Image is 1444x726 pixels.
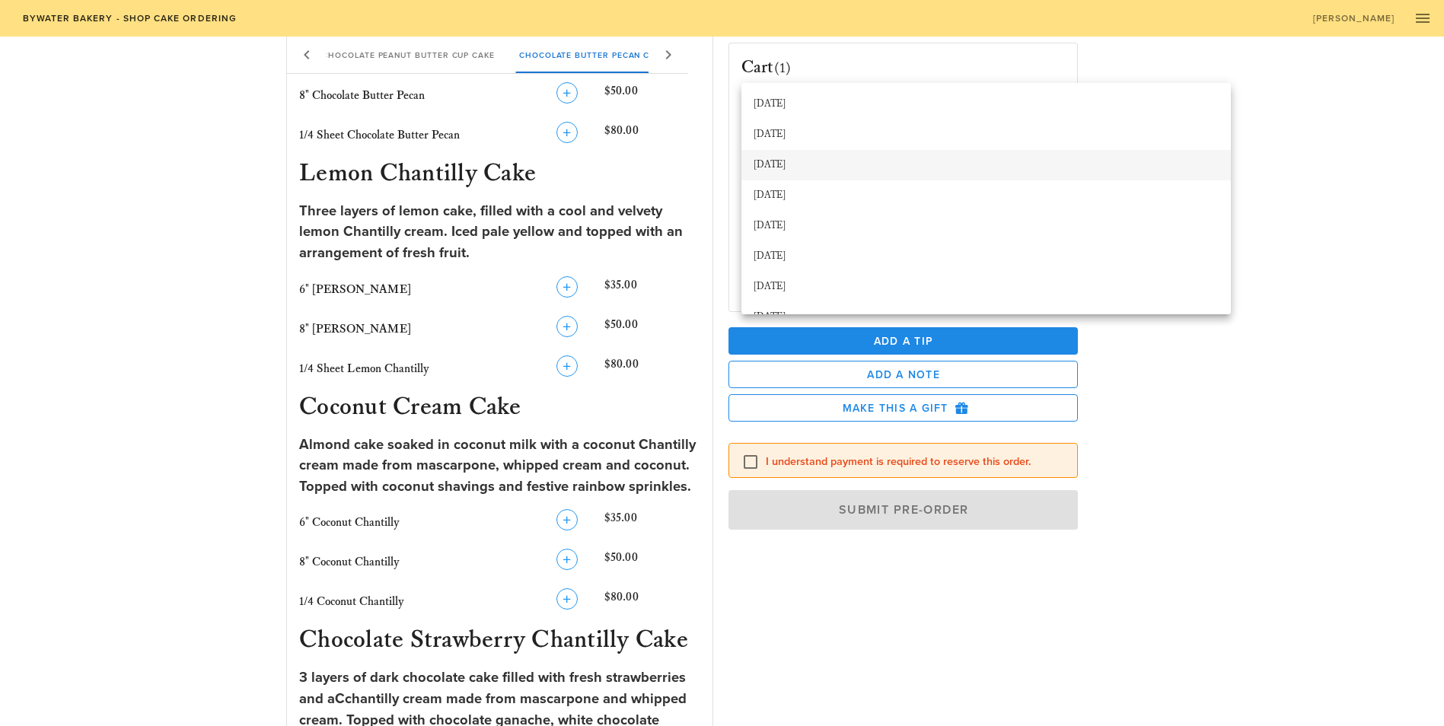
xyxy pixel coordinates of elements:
button: Add a Note [728,361,1079,388]
div: $50.00 [601,546,703,579]
label: I understand payment is required to reserve this order. [766,454,1066,470]
h3: Cart [741,56,792,80]
input: Preferred Time [741,83,1019,103]
h3: Chocolate Strawberry Chantilly Cake [296,625,703,658]
button: Make this a Gift [728,394,1079,422]
div: [DATE] [754,159,1219,171]
span: Add a Tip [741,335,1066,348]
div: [DATE] [754,281,1219,293]
div: $50.00 [601,79,703,113]
span: Add a Note [741,368,1066,381]
span: Bywater Bakery - Shop Cake Ordering [21,13,237,24]
div: $50.00 [601,313,703,346]
div: [DATE] [754,220,1219,232]
div: [DATE] [754,250,1219,263]
div: Chocolate Peanut Butter Cup Cake [310,37,507,73]
span: 6" [PERSON_NAME] [299,282,411,297]
span: 6" Coconut Chantilly [299,515,400,530]
div: [DATE] [754,98,1219,110]
div: $35.00 [601,273,703,307]
span: [PERSON_NAME] [1312,13,1395,24]
div: $80.00 [601,585,703,619]
a: [PERSON_NAME] [1302,8,1404,29]
div: $35.00 [601,506,703,540]
span: 1/4 Sheet Lemon Chantilly [299,361,429,376]
button: Submit Pre-Order [728,490,1079,530]
div: Chocolate Butter Pecan Cake [507,37,678,73]
a: Bywater Bakery - Shop Cake Ordering [12,8,246,29]
span: 1/4 Coconut Chantilly [299,594,404,609]
div: Almond cake soaked in coconut milk with a coconut Chantilly cream made from mascarpone, whipped c... [299,435,700,498]
div: $80.00 [601,352,703,386]
span: (1) [774,59,792,77]
span: 8" Coconut Chantilly [299,555,400,569]
button: Add a Tip [728,327,1079,355]
h3: Coconut Cream Cake [296,392,703,425]
div: [DATE] [754,189,1219,202]
span: Make this a Gift [741,401,1066,415]
h3: Lemon Chantilly Cake [296,158,703,192]
div: Three layers of lemon cake, filled with a cool and velvety lemon Chantilly cream. Iced pale yello... [299,201,700,264]
div: $80.00 [601,119,703,152]
span: 1/4 Sheet Chocolate Butter Pecan [299,128,460,142]
span: 8" [PERSON_NAME] [299,322,411,336]
span: 8" Chocolate Butter Pecan [299,88,425,103]
div: [DATE] [754,129,1219,141]
div: [DATE] [754,311,1219,323]
span: Submit Pre-Order [746,502,1061,517]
